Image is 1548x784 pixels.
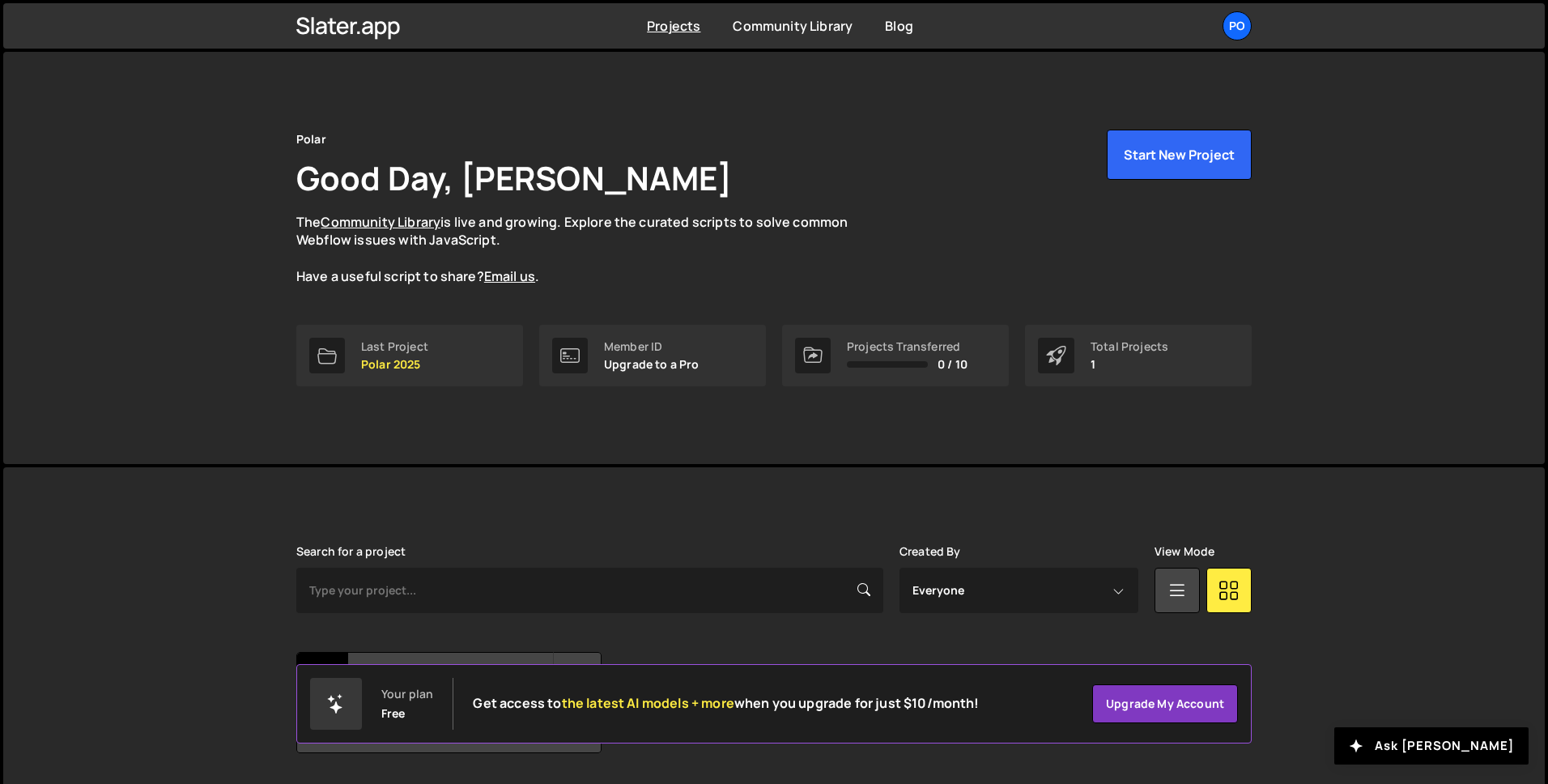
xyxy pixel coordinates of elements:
a: Blog [885,17,913,35]
p: Upgrade to a Pro [604,358,700,371]
div: Free [381,707,406,720]
h2: Get access to when you upgrade for just $10/month! [473,696,979,711]
div: Member ID [604,340,700,353]
p: Polar 2025 [361,358,428,371]
div: Your plan [381,688,433,701]
a: Community Library [321,213,440,231]
h1: Good Day, [PERSON_NAME] [296,156,732,200]
a: Po Polar 2025 Created by [PERSON_NAME] 1 page, last updated by [PERSON_NAME] [DATE] [296,652,602,753]
a: Community Library [733,17,853,35]
a: Upgrade my account [1092,684,1238,723]
a: Projects [647,17,700,35]
label: Created By [899,545,961,558]
a: Po [1223,11,1252,40]
a: Email us [484,267,535,285]
input: Type your project... [296,568,883,613]
button: Start New Project [1107,130,1252,180]
p: 1 [1091,358,1168,371]
h2: Polar 2025 [357,660,552,678]
div: Total Projects [1091,340,1168,353]
div: Projects Transferred [847,340,967,353]
p: The is live and growing. Explore the curated scripts to solve common Webflow issues with JavaScri... [296,213,879,286]
div: Po [297,653,348,704]
label: Search for a project [296,545,406,558]
span: 0 / 10 [938,358,967,371]
span: the latest AI models + more [562,694,734,712]
div: Last Project [361,340,428,353]
div: Polar [296,130,326,149]
a: Last Project Polar 2025 [296,325,523,386]
label: View Mode [1155,545,1214,558]
button: Ask [PERSON_NAME] [1334,727,1529,765]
